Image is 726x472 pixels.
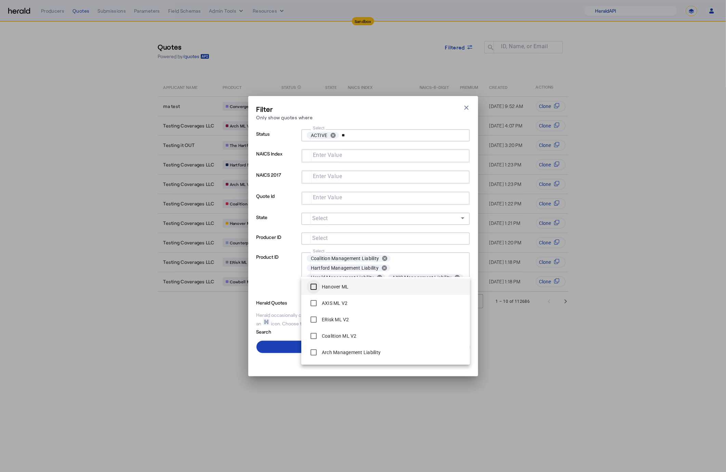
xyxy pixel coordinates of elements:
p: Quote Id [256,191,299,213]
button: Clear All Filters [256,356,470,368]
button: remove AXIS Management Liability [452,274,463,281]
p: State [256,213,299,232]
button: remove Coalition Management Liability [379,255,391,261]
mat-chip-grid: Selection [307,131,464,140]
label: Arch Management Liability [320,349,381,356]
div: Herald occasionally creates quotes on your behalf for testing purposes, which will be shown with ... [256,312,470,327]
label: AXIS ML V2 [320,300,348,307]
p: Search [256,327,310,335]
mat-chip-grid: Selection [307,151,464,159]
p: Product ID [256,252,299,298]
span: ACTIVE [311,132,328,139]
mat-label: Select [312,235,328,241]
span: Hartford Management Liability [311,265,379,271]
mat-chip-grid: Selection [307,234,464,242]
span: Coalition Management Liability [311,255,379,262]
button: Apply Filters [256,341,470,353]
label: ERisk ML V2 [320,316,349,323]
label: Coalition ML V2 [320,333,357,339]
p: NAICS Index [256,149,299,170]
label: Hanover ML [320,283,349,290]
button: remove Hartford Management Liability [379,265,390,271]
mat-chip-grid: Selection [307,193,464,202]
span: AXIS Management Liability [392,274,451,281]
mat-label: Enter Value [313,152,342,158]
button: remove Herald Management Liability [374,274,385,281]
h3: Filter [256,104,313,114]
mat-label: Enter Value [313,173,342,179]
mat-label: Select [312,215,328,221]
p: Producer ID [256,232,299,252]
mat-chip-grid: Selection [307,172,464,180]
mat-chip-grid: Selection [307,254,464,291]
p: Only show quotes where [256,114,313,121]
p: NAICS 2017 [256,170,299,191]
p: Status [256,129,299,149]
mat-label: Enter Value [313,194,342,201]
span: Herald Management Liability [311,274,374,281]
mat-label: Select [313,126,325,131]
mat-label: Select [313,249,325,254]
button: remove ACTIVE [327,132,339,138]
p: Herald Quotes [256,298,310,306]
